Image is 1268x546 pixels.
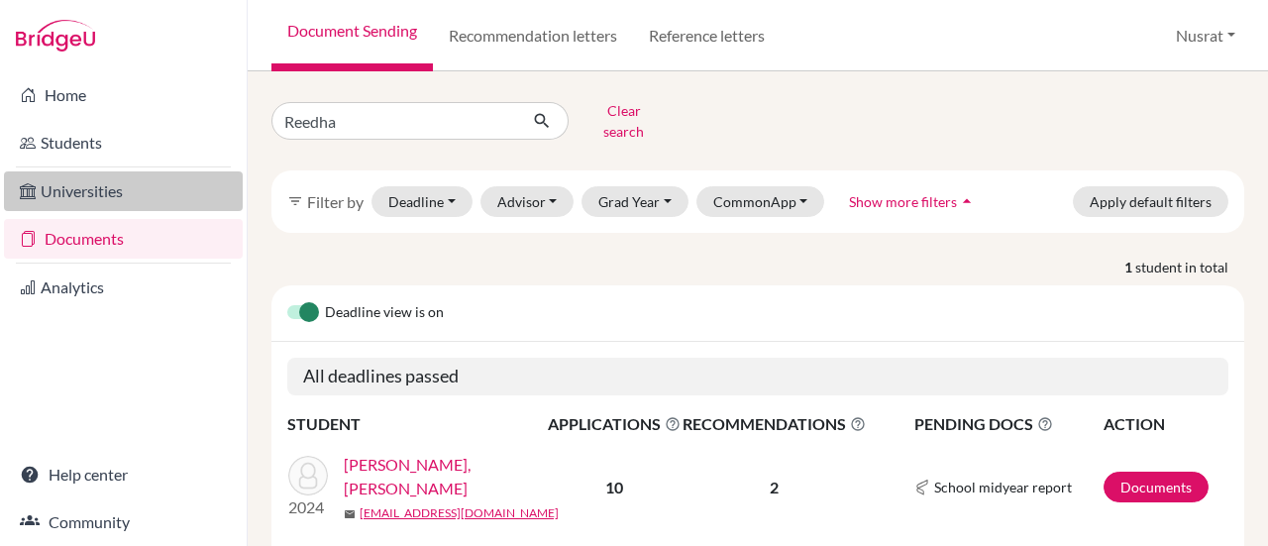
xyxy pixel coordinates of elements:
[287,411,547,437] th: STUDENT
[548,412,681,436] span: APPLICATIONS
[683,476,866,499] p: 2
[581,186,688,217] button: Grad Year
[832,186,994,217] button: Show more filtersarrow_drop_up
[287,358,1228,395] h5: All deadlines passed
[325,301,444,325] span: Deadline view is on
[1103,411,1228,437] th: ACTION
[4,455,243,494] a: Help center
[1135,257,1244,277] span: student in total
[1104,472,1209,502] a: Documents
[849,193,957,210] span: Show more filters
[1167,17,1244,55] button: Nusrat
[344,508,356,520] span: mail
[480,186,575,217] button: Advisor
[4,219,243,259] a: Documents
[288,495,328,519] p: 2024
[934,477,1072,497] span: School midyear report
[16,20,95,52] img: Bridge-U
[371,186,473,217] button: Deadline
[344,453,561,500] a: [PERSON_NAME], [PERSON_NAME]
[287,193,303,209] i: filter_list
[914,412,1102,436] span: PENDING DOCS
[605,478,623,496] b: 10
[360,504,559,522] a: [EMAIL_ADDRESS][DOMAIN_NAME]
[914,480,930,495] img: Common App logo
[1073,186,1228,217] button: Apply default filters
[4,75,243,115] a: Home
[4,123,243,163] a: Students
[4,171,243,211] a: Universities
[288,456,328,495] img: Muammar, Reedha Binte
[569,95,679,147] button: Clear search
[271,102,517,140] input: Find student by name...
[307,192,364,211] span: Filter by
[696,186,825,217] button: CommonApp
[1124,257,1135,277] strong: 1
[4,502,243,542] a: Community
[4,268,243,307] a: Analytics
[683,412,866,436] span: RECOMMENDATIONS
[957,191,977,211] i: arrow_drop_up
